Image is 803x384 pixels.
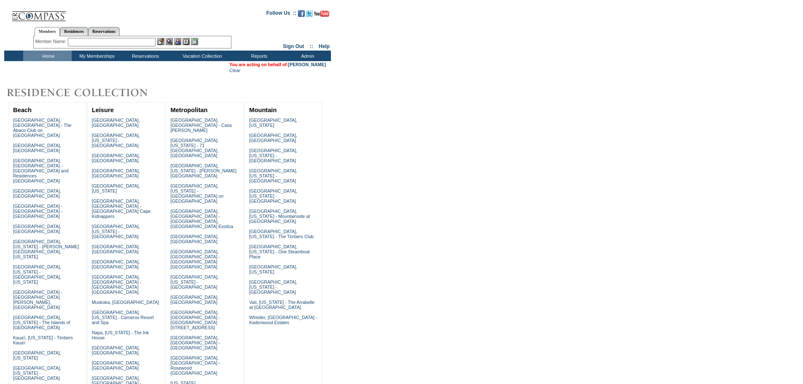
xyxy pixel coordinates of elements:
[170,138,218,158] a: [GEOGRAPHIC_DATA], [US_STATE] - 71 [GEOGRAPHIC_DATA], [GEOGRAPHIC_DATA]
[170,183,223,204] a: [GEOGRAPHIC_DATA], [US_STATE] - [GEOGRAPHIC_DATA] on [GEOGRAPHIC_DATA]
[170,335,220,350] a: [GEOGRAPHIC_DATA], [GEOGRAPHIC_DATA] - [GEOGRAPHIC_DATA]
[92,300,159,305] a: Muskoka, [GEOGRAPHIC_DATA]
[13,315,70,330] a: [GEOGRAPHIC_DATA], [US_STATE] - The Islands of [GEOGRAPHIC_DATA]
[13,224,61,234] a: [GEOGRAPHIC_DATA], [GEOGRAPHIC_DATA]
[282,51,331,61] td: Admin
[191,38,198,45] img: b_calculator.gif
[310,43,313,49] span: ::
[249,279,297,295] a: [GEOGRAPHIC_DATA], [US_STATE] - [GEOGRAPHIC_DATA]
[249,300,314,310] a: Vail, [US_STATE] - The Arrabelle at [GEOGRAPHIC_DATA]
[298,13,305,18] a: Become our fan on Facebook
[170,310,220,330] a: [GEOGRAPHIC_DATA], [GEOGRAPHIC_DATA] - [GEOGRAPHIC_DATA][STREET_ADDRESS]
[234,51,282,61] td: Reports
[249,229,314,239] a: [GEOGRAPHIC_DATA], [US_STATE] - The Timbers Club
[92,107,114,113] a: Leisure
[170,163,236,178] a: [GEOGRAPHIC_DATA], [US_STATE] - [PERSON_NAME][GEOGRAPHIC_DATA]
[13,188,61,199] a: [GEOGRAPHIC_DATA], [GEOGRAPHIC_DATA]
[4,84,169,101] img: Destinations by Exclusive Resorts
[298,10,305,17] img: Become our fan on Facebook
[13,290,62,310] a: [GEOGRAPHIC_DATA] - [GEOGRAPHIC_DATA][PERSON_NAME], [GEOGRAPHIC_DATA]
[319,43,330,49] a: Help
[183,38,190,45] img: Reservations
[23,51,72,61] td: Home
[13,118,72,138] a: [GEOGRAPHIC_DATA], [GEOGRAPHIC_DATA] - The Abaco Club on [GEOGRAPHIC_DATA]
[13,204,62,219] a: [GEOGRAPHIC_DATA] - [GEOGRAPHIC_DATA] - [GEOGRAPHIC_DATA]
[170,209,233,229] a: [GEOGRAPHIC_DATA], [GEOGRAPHIC_DATA] - [GEOGRAPHIC_DATA], [GEOGRAPHIC_DATA] Exotica
[170,355,220,376] a: [GEOGRAPHIC_DATA], [GEOGRAPHIC_DATA] - Rosewood [GEOGRAPHIC_DATA]
[13,143,61,153] a: [GEOGRAPHIC_DATA], [GEOGRAPHIC_DATA]
[249,188,297,204] a: [GEOGRAPHIC_DATA], [US_STATE] - [GEOGRAPHIC_DATA]
[249,315,317,325] a: Whistler, [GEOGRAPHIC_DATA] - Kadenwood Estates
[314,13,329,18] a: Subscribe to our YouTube Channel
[249,209,310,224] a: [GEOGRAPHIC_DATA], [US_STATE] - Mountainside at [GEOGRAPHIC_DATA]
[314,11,329,17] img: Subscribe to our YouTube Channel
[249,148,297,163] a: [GEOGRAPHIC_DATA], [US_STATE] - [GEOGRAPHIC_DATA]
[174,38,181,45] img: Impersonate
[92,199,150,219] a: [GEOGRAPHIC_DATA], [GEOGRAPHIC_DATA] - [GEOGRAPHIC_DATA] Cape Kidnappers
[92,244,140,254] a: [GEOGRAPHIC_DATA], [GEOGRAPHIC_DATA]
[166,38,173,45] img: View
[88,27,120,36] a: Reservations
[249,133,297,143] a: [GEOGRAPHIC_DATA], [GEOGRAPHIC_DATA]
[35,38,68,45] div: Member Name:
[35,27,60,36] a: Members
[13,239,79,259] a: [GEOGRAPHIC_DATA], [US_STATE] - [PERSON_NAME][GEOGRAPHIC_DATA], [US_STATE]
[157,38,164,45] img: b_edit.gif
[170,107,207,113] a: Metropolitan
[60,27,88,36] a: Residences
[92,118,140,128] a: [GEOGRAPHIC_DATA], [GEOGRAPHIC_DATA]
[283,43,304,49] a: Sign Out
[170,118,231,133] a: [GEOGRAPHIC_DATA], [GEOGRAPHIC_DATA] - Casa [PERSON_NAME]
[120,51,169,61] td: Reservations
[249,244,310,259] a: [GEOGRAPHIC_DATA], [US_STATE] - One Steamboat Place
[92,259,140,269] a: [GEOGRAPHIC_DATA], [GEOGRAPHIC_DATA]
[306,10,313,17] img: Follow us on Twitter
[170,295,218,305] a: [GEOGRAPHIC_DATA], [GEOGRAPHIC_DATA]
[249,168,297,183] a: [GEOGRAPHIC_DATA], [US_STATE] - [GEOGRAPHIC_DATA]
[288,62,326,67] a: [PERSON_NAME]
[13,107,32,113] a: Beach
[92,224,140,239] a: [GEOGRAPHIC_DATA], [US_STATE] - [GEOGRAPHIC_DATA]
[13,365,61,381] a: [GEOGRAPHIC_DATA], [US_STATE] - [GEOGRAPHIC_DATA]
[170,249,220,269] a: [GEOGRAPHIC_DATA], [GEOGRAPHIC_DATA] - [GEOGRAPHIC_DATA] [GEOGRAPHIC_DATA]
[170,274,218,290] a: [GEOGRAPHIC_DATA], [US_STATE] - [GEOGRAPHIC_DATA]
[249,107,277,113] a: Mountain
[11,4,66,21] img: Compass Home
[306,13,313,18] a: Follow us on Twitter
[92,183,140,193] a: [GEOGRAPHIC_DATA], [US_STATE]
[249,264,297,274] a: [GEOGRAPHIC_DATA], [US_STATE]
[92,153,140,163] a: [GEOGRAPHIC_DATA], [GEOGRAPHIC_DATA]
[92,330,149,340] a: Napa, [US_STATE] - The Ink House
[229,62,326,67] span: You are acting on behalf of:
[92,345,140,355] a: [GEOGRAPHIC_DATA], [GEOGRAPHIC_DATA]
[92,133,140,148] a: [GEOGRAPHIC_DATA], [US_STATE] - [GEOGRAPHIC_DATA]
[92,274,141,295] a: [GEOGRAPHIC_DATA], [GEOGRAPHIC_DATA] - [GEOGRAPHIC_DATA] [GEOGRAPHIC_DATA]
[13,335,73,345] a: Kaua'i, [US_STATE] - Timbers Kaua'i
[92,310,154,325] a: [GEOGRAPHIC_DATA], [US_STATE] - Carneros Resort and Spa
[13,264,61,285] a: [GEOGRAPHIC_DATA], [US_STATE] - [GEOGRAPHIC_DATA], [US_STATE]
[13,350,61,360] a: [GEOGRAPHIC_DATA], [US_STATE]
[92,360,140,371] a: [GEOGRAPHIC_DATA], [GEOGRAPHIC_DATA]
[249,118,297,128] a: [GEOGRAPHIC_DATA], [US_STATE]
[170,234,218,244] a: [GEOGRAPHIC_DATA], [GEOGRAPHIC_DATA]
[169,51,234,61] td: Vacation Collection
[92,168,140,178] a: [GEOGRAPHIC_DATA], [GEOGRAPHIC_DATA]
[266,9,296,19] td: Follow Us ::
[72,51,120,61] td: My Memberships
[229,68,240,73] a: Clear
[13,158,69,183] a: [GEOGRAPHIC_DATA], [GEOGRAPHIC_DATA] - [GEOGRAPHIC_DATA] and Residences [GEOGRAPHIC_DATA]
